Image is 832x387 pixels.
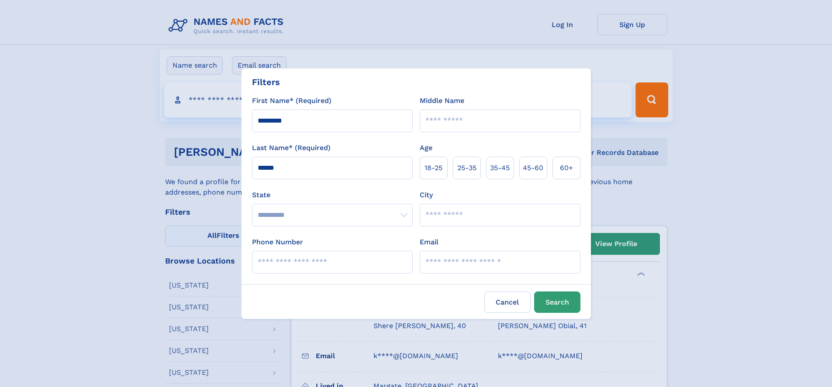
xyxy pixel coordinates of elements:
[490,163,510,173] span: 35‑45
[560,163,573,173] span: 60+
[534,291,580,313] button: Search
[457,163,476,173] span: 25‑35
[425,163,442,173] span: 18‑25
[252,190,413,200] label: State
[252,75,280,89] div: Filters
[523,163,543,173] span: 45‑60
[252,237,303,247] label: Phone Number
[484,291,531,313] label: Cancel
[252,96,331,106] label: First Name* (Required)
[420,190,433,200] label: City
[420,143,432,153] label: Age
[252,143,331,153] label: Last Name* (Required)
[420,237,438,247] label: Email
[420,96,464,106] label: Middle Name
